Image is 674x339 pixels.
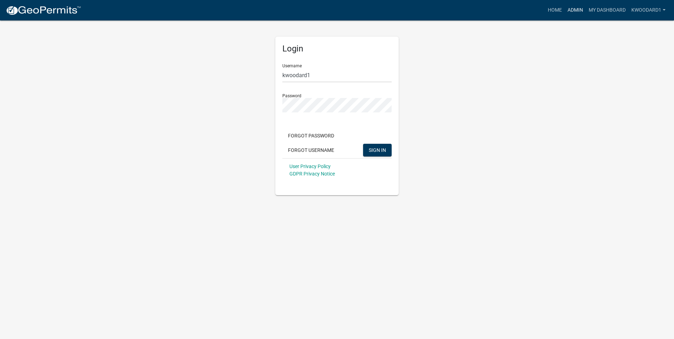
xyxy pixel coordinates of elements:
a: Home [545,4,565,17]
a: Admin [565,4,586,17]
button: Forgot Username [282,144,340,156]
a: GDPR Privacy Notice [289,171,335,177]
a: kwoodard1 [629,4,668,17]
button: SIGN IN [363,144,392,156]
a: User Privacy Policy [289,164,331,169]
span: SIGN IN [369,147,386,153]
a: My Dashboard [586,4,629,17]
h5: Login [282,44,392,54]
button: Forgot Password [282,129,340,142]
